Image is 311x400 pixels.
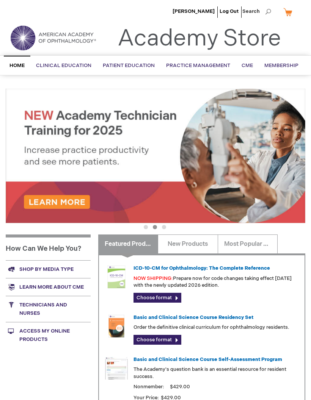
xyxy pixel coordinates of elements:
[134,366,298,380] p: The Academy's question bank is an essential resource for resident success.
[242,62,253,69] span: CME
[118,25,281,52] a: Academy Store
[264,62,298,69] span: Membership
[134,275,173,281] font: NOW SHIPPING:
[134,265,270,271] a: ICD-10-CM for Ophthalmology: The Complete Reference
[6,260,91,278] a: Shop by media type
[144,225,148,229] button: 1 of 3
[220,8,239,14] a: Log Out
[98,234,158,253] a: Featured Products
[162,225,166,229] button: 3 of 3
[169,384,191,390] span: $429.00
[134,324,298,331] p: Order the definitive clinical curriculum for ophthalmology residents.
[6,296,91,322] a: Technicians and nurses
[153,225,157,229] button: 2 of 3
[134,314,253,320] a: Basic and Clinical Science Course Residency Set
[6,278,91,296] a: Learn more about CME
[134,356,282,362] a: Basic and Clinical Science Course Self-Assessment Program
[105,315,128,337] img: 02850963u_47.png
[242,4,271,19] span: Search
[134,293,181,303] a: Choose format
[134,382,164,392] strong: Nonmember:
[105,266,128,288] img: 0120008u_42.png
[134,275,298,289] p: Prepare now for code changes taking effect [DATE] with the newly updated 2026 edition.
[134,335,181,345] a: Choose format
[6,234,91,260] h1: How Can We Help You?
[158,234,218,253] a: New Products
[173,8,215,14] a: [PERSON_NAME]
[9,62,25,69] span: Home
[6,322,91,348] a: Access My Online Products
[218,234,278,253] a: Most Popular Products
[105,357,128,380] img: bcscself_20.jpg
